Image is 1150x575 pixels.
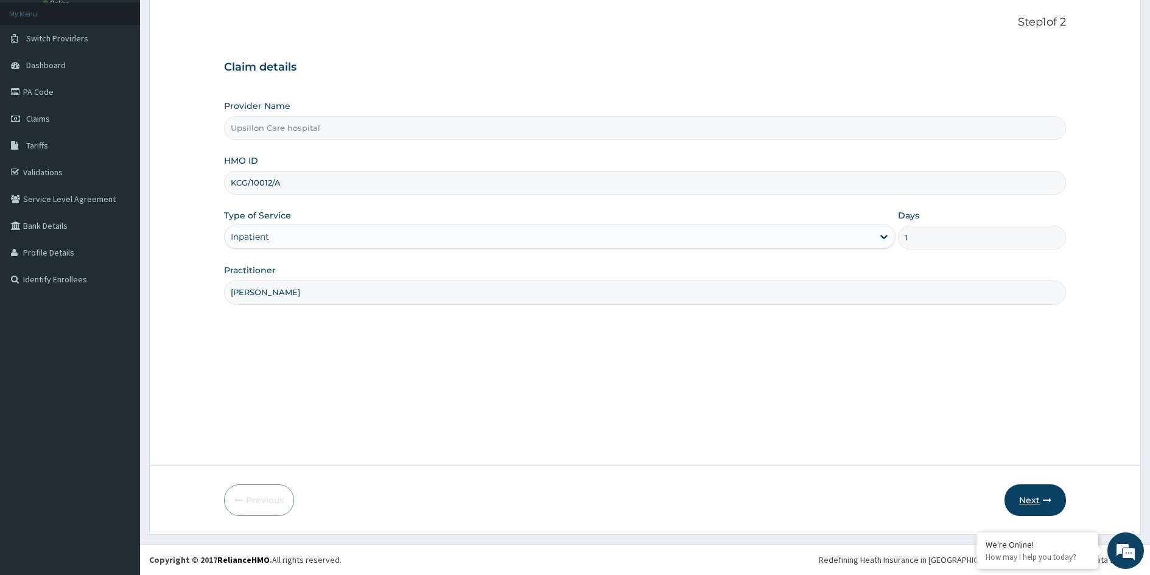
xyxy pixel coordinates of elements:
span: Dashboard [26,60,66,71]
h3: Claim details [224,61,1066,74]
textarea: Type your message and hit 'Enter' [6,332,232,375]
a: RelianceHMO [217,554,270,565]
span: We're online! [71,153,168,276]
div: Inpatient [231,231,269,243]
p: How may I help you today? [986,552,1089,562]
span: Tariffs [26,140,48,151]
label: Type of Service [224,209,291,221]
label: Provider Name [224,100,290,112]
div: Redefining Heath Insurance in [GEOGRAPHIC_DATA] using Telemedicine and Data Science! [819,554,1141,566]
div: We're Online! [986,539,1089,550]
p: Step 1 of 2 [224,16,1066,29]
strong: Copyright © 2017 . [149,554,272,565]
span: Switch Providers [26,33,88,44]
div: Chat with us now [63,68,205,84]
footer: All rights reserved. [140,544,1150,575]
button: Next [1004,484,1066,516]
label: HMO ID [224,155,258,167]
label: Practitioner [224,264,276,276]
span: Claims [26,113,50,124]
button: Previous [224,484,294,516]
label: Days [898,209,919,221]
input: Enter HMO ID [224,171,1066,195]
img: d_794563401_company_1708531726252_794563401 [23,61,49,91]
div: Minimize live chat window [200,6,229,35]
input: Enter Name [224,281,1066,304]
